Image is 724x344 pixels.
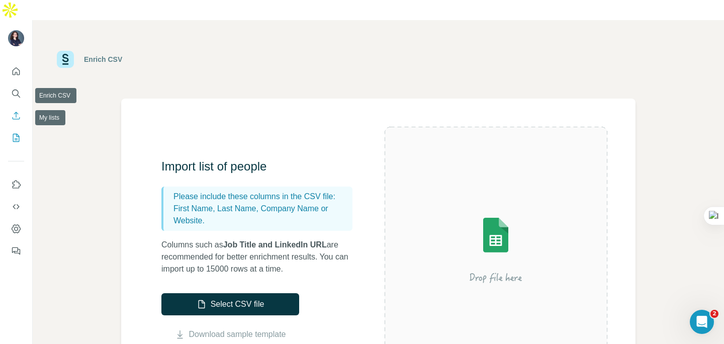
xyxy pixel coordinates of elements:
[8,242,24,260] button: Feedback
[8,107,24,125] button: Enrich CSV
[57,51,74,68] img: Surfe Logo
[690,310,714,334] iframe: Intercom live chat
[161,328,299,340] button: Download sample template
[84,54,122,64] div: Enrich CSV
[8,129,24,147] button: My lists
[8,62,24,80] button: Quick start
[405,189,586,310] img: Surfe Illustration - Drop file here or select below
[161,293,299,315] button: Select CSV file
[710,310,718,318] span: 2
[223,240,327,249] span: Job Title and LinkedIn URL
[161,239,363,275] p: Columns such as are recommended for better enrichment results. You can import up to 15000 rows at...
[173,191,348,203] p: Please include these columns in the CSV file:
[8,84,24,103] button: Search
[8,176,24,194] button: Use Surfe on LinkedIn
[8,30,24,46] img: Avatar
[161,158,363,175] h3: Import list of people
[8,198,24,216] button: Use Surfe API
[173,203,348,227] p: First Name, Last Name, Company Name or Website.
[8,220,24,238] button: Dashboard
[189,328,286,340] a: Download sample template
